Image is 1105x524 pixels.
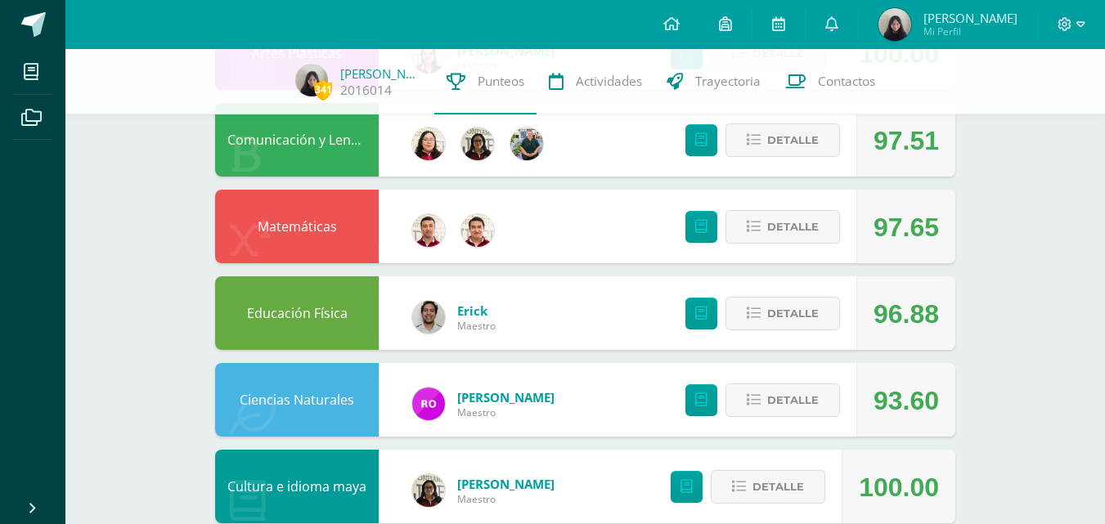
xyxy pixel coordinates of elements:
span: Detalle [767,125,819,155]
div: 100.00 [859,450,939,524]
a: Trayectoria [654,49,773,114]
img: c64be9d0b6a0f58b034d7201874f2d94.png [412,474,445,507]
a: Erick [457,302,496,319]
div: Comunicación y Lenguaje [215,103,379,177]
div: Educación Física [215,276,379,350]
a: [PERSON_NAME] [457,389,555,405]
span: Detalle [767,298,819,329]
div: 97.65 [874,190,939,264]
button: Detalle [725,210,840,244]
span: Trayectoria [695,73,761,90]
div: 96.88 [874,277,939,351]
div: 93.60 [874,364,939,437]
a: Actividades [537,49,654,114]
span: Contactos [818,73,875,90]
div: Cultura e idioma maya [215,450,379,523]
img: c64be9d0b6a0f58b034d7201874f2d94.png [461,128,494,160]
img: c6b4b3f06f981deac34ce0a071b61492.png [412,128,445,160]
span: Mi Perfil [923,25,1017,38]
img: b98dcfdf1e9a445b6df2d552ad5736ea.png [878,8,911,41]
span: Detalle [767,212,819,242]
span: Actividades [576,73,642,90]
span: 341 [314,79,332,100]
span: Maestro [457,405,555,419]
a: 2016014 [340,82,392,99]
img: b98dcfdf1e9a445b6df2d552ad5736ea.png [295,64,328,96]
button: Detalle [725,297,840,330]
div: Matemáticas [215,190,379,263]
a: [PERSON_NAME] [340,65,422,82]
img: 08228f36aa425246ac1f75ab91e507c5.png [412,387,445,420]
img: 8967023db232ea363fa53c906190b046.png [412,214,445,247]
a: Contactos [773,49,887,114]
a: [PERSON_NAME] [457,476,555,492]
span: [PERSON_NAME] [923,10,1017,26]
button: Detalle [725,123,840,157]
div: Ciencias Naturales [215,363,379,437]
img: 76b79572e868f347d82537b4f7bc2cf5.png [461,214,494,247]
a: Punteos [434,49,537,114]
span: Punteos [478,73,524,90]
span: Detalle [752,472,804,502]
img: 4e0900a1d9a69e7bb80937d985fefa87.png [412,301,445,334]
span: Maestro [457,319,496,333]
span: Detalle [767,385,819,415]
button: Detalle [725,383,840,417]
button: Detalle [711,470,825,504]
img: d3b263647c2d686994e508e2c9b90e59.png [510,128,543,160]
div: 97.51 [874,104,939,177]
span: Maestro [457,492,555,506]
